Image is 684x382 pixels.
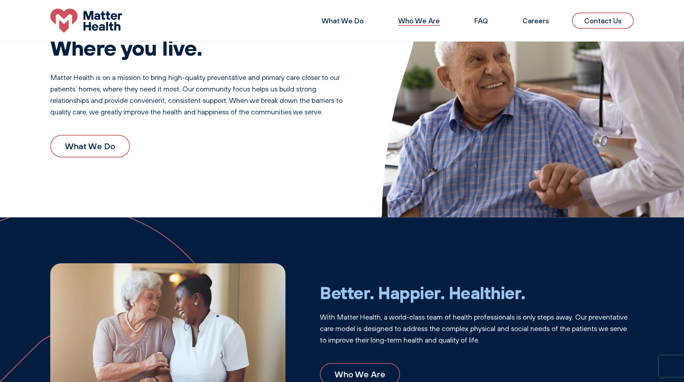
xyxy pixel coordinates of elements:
[50,72,353,118] p: Matter Health is on a mission to bring high-quality preventative and primary care closer to our p...
[50,9,353,60] h1: Total Healthcare. Where you live.
[398,16,440,25] a: Who We Are
[474,16,488,25] a: FAQ
[572,13,634,29] a: Contact Us
[322,16,364,25] a: What We Do
[320,311,634,346] p: With Matter Health, a world-class team of health professionals is only steps away. Our preventati...
[320,282,634,303] h2: Better. Happier. Healthier.
[50,135,130,157] a: What We Do
[522,16,549,25] a: Careers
